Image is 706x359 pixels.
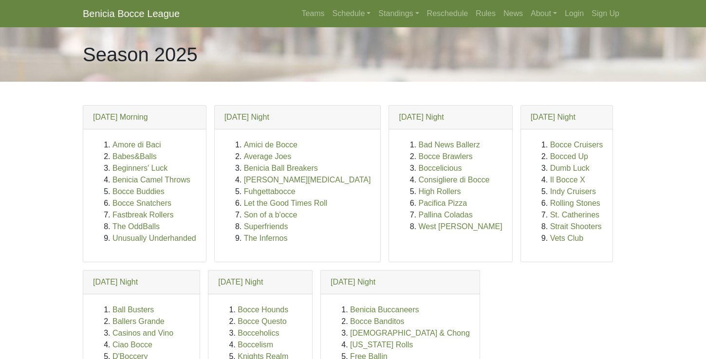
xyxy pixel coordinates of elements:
a: Fuhgettabocce [244,187,296,196]
a: Benicia Buccaneers [350,305,419,314]
a: Strait Shooters [550,222,602,231]
a: The Infernos [244,234,288,242]
a: Reschedule [423,4,472,23]
a: Babes&Balls [112,152,157,161]
a: Pacifica Pizza [418,199,467,207]
a: Let the Good Times Roll [244,199,328,207]
a: Ciao Bocce [112,341,152,349]
a: Benicia Ball Breakers [244,164,318,172]
a: News [500,4,527,23]
a: Bocce Banditos [350,317,404,325]
a: The OddBalls [112,222,160,231]
a: Amici de Bocce [244,141,297,149]
a: Vets Club [550,234,583,242]
a: Teams [297,4,328,23]
h1: Season 2025 [83,43,198,66]
a: Benicia Camel Throws [112,176,190,184]
a: Beginners' Luck [112,164,167,172]
a: High Rollers [418,187,461,196]
a: [DATE] Night [93,278,138,286]
a: Son of a b'occe [244,211,297,219]
a: Rolling Stones [550,199,600,207]
a: Login [561,4,588,23]
a: Schedule [329,4,375,23]
a: Bocce Snatchers [112,199,171,207]
a: Pallina Coladas [418,211,472,219]
a: West [PERSON_NAME] [418,222,502,231]
a: [DATE] Night [218,278,263,286]
a: Consigliere di Bocce [418,176,489,184]
a: [DATE] Night [331,278,375,286]
a: St. Catherines [550,211,599,219]
a: Bocce Questo [238,317,287,325]
a: Bocceholics [238,329,279,337]
a: Bad News Ballerz [418,141,480,149]
a: Standings [374,4,423,23]
a: About [527,4,561,23]
a: Superfriends [244,222,288,231]
a: Sign Up [588,4,623,23]
a: [DATE] Morning [93,113,148,121]
a: [DEMOGRAPHIC_DATA] & Chong [350,329,470,337]
a: Amore di Baci [112,141,161,149]
a: [DATE] Night [224,113,269,121]
a: Unusually Underhanded [112,234,196,242]
a: Benicia Bocce League [83,4,180,23]
a: Bocce Cruisers [550,141,603,149]
a: Bocce Buddies [112,187,165,196]
a: Average Joes [244,152,292,161]
a: [DATE] Night [531,113,576,121]
a: [DATE] Night [399,113,444,121]
a: Dumb Luck [550,164,590,172]
a: Ball Busters [112,305,154,314]
a: [US_STATE] Rolls [350,341,413,349]
a: Bocced Up [550,152,588,161]
a: Indy Cruisers [550,187,596,196]
a: Fastbreak Rollers [112,211,173,219]
a: [PERSON_NAME][MEDICAL_DATA] [244,176,371,184]
a: Bocce Hounds [238,305,288,314]
a: Boccelicious [418,164,462,172]
a: Casinos and Vino [112,329,173,337]
a: Boccelism [238,341,273,349]
a: Rules [472,4,500,23]
a: Bocce Brawlers [418,152,472,161]
a: Il Bocce X [550,176,585,184]
a: Ballers Grande [112,317,165,325]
